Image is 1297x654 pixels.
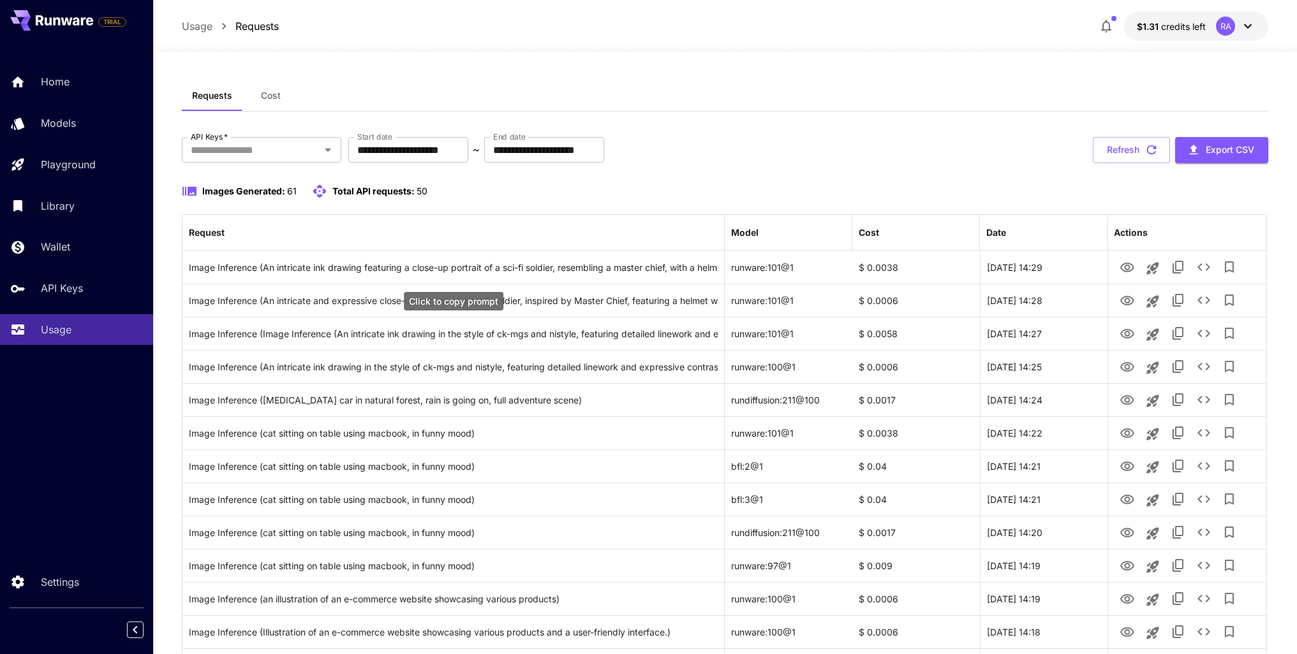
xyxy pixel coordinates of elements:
button: Launch in playground [1139,256,1165,281]
div: Request [189,227,225,238]
button: Launch in playground [1139,322,1165,347]
div: Click to copy prompt [189,549,718,582]
div: bfl:2@1 [725,449,852,483]
div: 22 Aug, 2025 14:19 [980,582,1108,615]
div: $ 0.04 [852,449,980,483]
span: $1.31 [1137,21,1161,32]
button: Copy TaskUUID [1165,453,1190,479]
button: Copy TaskUUID [1165,586,1190,611]
span: 61 [287,185,297,196]
button: Add to library [1216,619,1241,644]
p: API Keys [41,280,83,296]
div: 22 Aug, 2025 14:18 [980,615,1108,648]
div: $ 0.009 [852,549,980,582]
button: See details [1190,453,1216,479]
div: 22 Aug, 2025 14:19 [980,549,1108,582]
div: $ 0.0058 [852,317,980,350]
div: Cost [859,227,879,238]
button: Launch in playground [1139,620,1165,646]
button: Refresh [1093,137,1170,163]
div: rundiffusion:211@100 [725,383,852,416]
div: $ 0.0017 [852,516,980,549]
div: $ 0.0038 [852,416,980,449]
div: runware:101@1 [725,416,852,449]
div: Click to copy prompt [189,284,718,317]
div: 22 Aug, 2025 14:21 [980,449,1108,483]
div: $ 0.0006 [852,350,980,383]
button: Add to library [1216,354,1241,379]
button: View Image [1114,486,1139,512]
div: Click to copy prompt [404,292,503,310]
span: Requests [192,90,232,101]
button: See details [1190,354,1216,379]
div: 22 Aug, 2025 14:21 [980,483,1108,516]
button: Add to library [1216,387,1241,412]
button: Copy TaskUUID [1165,287,1190,313]
p: Home [41,74,70,89]
div: 22 Aug, 2025 14:25 [980,350,1108,383]
label: Start date [357,131,392,142]
span: Cost [261,90,281,101]
div: Click to copy prompt [189,384,718,416]
p: Models [41,115,76,131]
button: Add to library [1216,287,1241,313]
div: bfl:3@1 [725,483,852,516]
div: Collapse sidebar [137,618,153,641]
button: Launch in playground [1139,355,1165,381]
span: Total API requests: [332,185,415,196]
div: rundiffusion:211@100 [725,516,852,549]
button: See details [1190,486,1216,512]
div: Click to copy prompt [189,417,718,449]
div: runware:100@1 [725,350,852,383]
button: Launch in playground [1139,554,1165,579]
button: Copy TaskUUID [1165,254,1190,280]
div: $ 0.0038 [852,251,980,284]
div: runware:101@1 [725,284,852,317]
button: View Image [1114,519,1139,545]
button: See details [1190,254,1216,280]
button: Copy TaskUUID [1165,520,1190,545]
button: View Image [1114,585,1139,611]
button: View Image [1114,386,1139,412]
div: Click to copy prompt [189,450,718,483]
div: RA [1216,17,1235,36]
p: Usage [182,18,212,34]
button: Launch in playground [1139,421,1165,447]
button: See details [1190,586,1216,611]
div: Actions [1114,227,1148,238]
p: Settings [41,574,79,590]
div: $ 0.04 [852,483,980,516]
button: Export CSV [1175,137,1268,163]
button: Copy TaskUUID [1165,553,1190,578]
button: Add to library [1216,321,1241,346]
button: View Image [1114,353,1139,379]
div: runware:101@1 [725,317,852,350]
span: credits left [1161,21,1206,32]
button: Add to library [1216,586,1241,611]
span: 50 [417,185,427,196]
button: See details [1190,387,1216,412]
button: View Image [1114,320,1139,346]
button: See details [1190,553,1216,578]
a: Requests [235,18,279,34]
button: Launch in playground [1139,488,1165,513]
button: Add to library [1216,520,1241,545]
button: View Image [1114,552,1139,578]
button: Add to library [1216,254,1241,280]
div: 22 Aug, 2025 14:22 [980,416,1108,449]
div: Click to copy prompt [189,351,718,383]
div: 22 Aug, 2025 14:28 [980,284,1108,317]
span: TRIAL [99,17,126,27]
div: 22 Aug, 2025 14:20 [980,516,1108,549]
button: View Image [1114,419,1139,446]
button: Collapse sidebar [127,621,144,638]
div: $ 0.0006 [852,284,980,317]
button: Copy TaskUUID [1165,619,1190,644]
p: Wallet [41,239,70,254]
div: runware:101@1 [725,251,852,284]
button: $1.30692RA [1124,11,1268,41]
button: Add to library [1216,453,1241,479]
button: Launch in playground [1139,388,1165,414]
button: Copy TaskUUID [1165,387,1190,412]
p: ~ [473,142,480,157]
